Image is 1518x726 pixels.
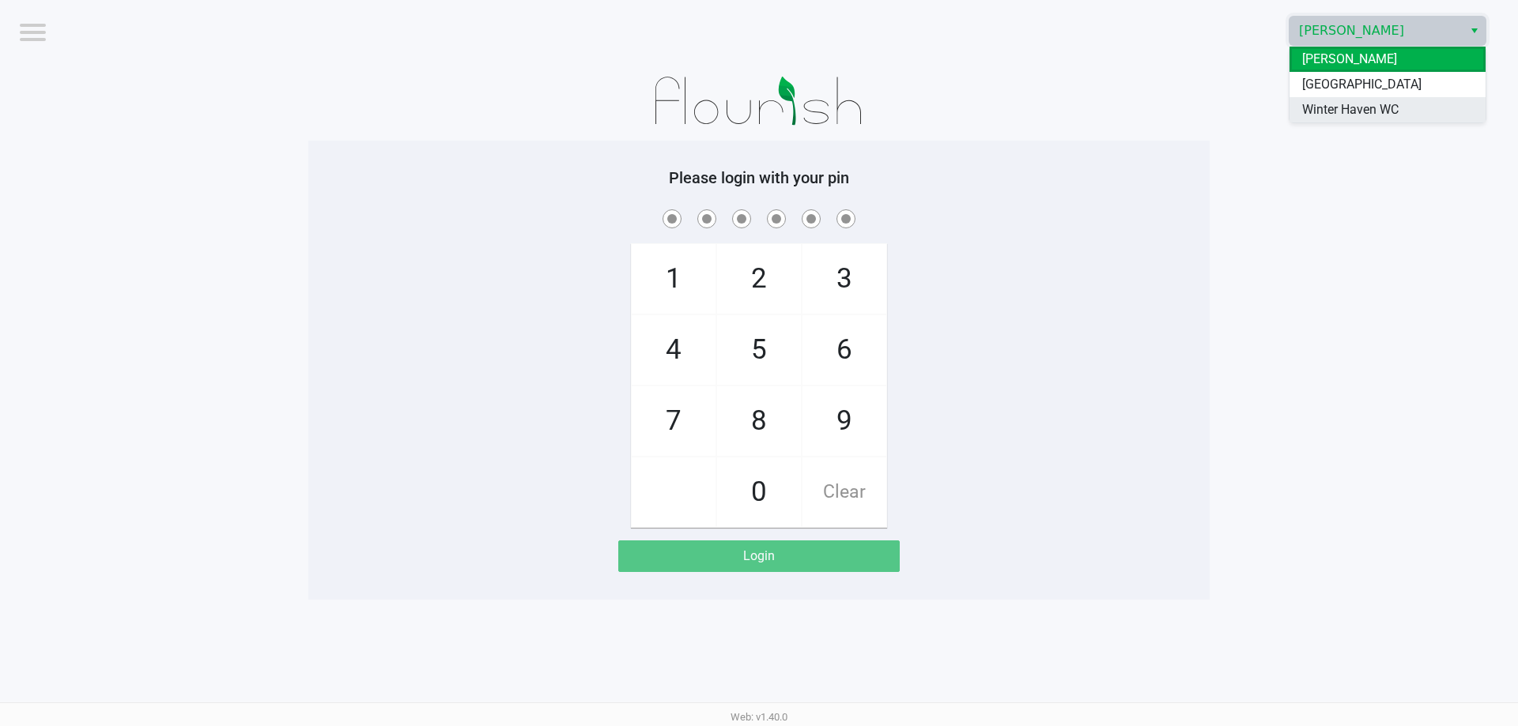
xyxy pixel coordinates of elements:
span: [PERSON_NAME] [1299,21,1453,40]
span: 4 [632,315,716,385]
button: Select [1463,17,1486,45]
span: 2 [717,244,801,314]
span: Winter Haven WC [1302,100,1399,119]
span: 3 [802,244,886,314]
span: 0 [717,457,801,527]
span: 9 [802,386,886,456]
span: Clear [802,457,886,527]
span: [GEOGRAPHIC_DATA] [1302,75,1422,94]
span: 5 [717,315,801,385]
span: Web: v1.40.0 [731,711,787,723]
span: 8 [717,386,801,456]
span: [PERSON_NAME] [1302,50,1397,69]
span: 6 [802,315,886,385]
h5: Please login with your pin [320,168,1198,187]
span: 1 [632,244,716,314]
span: 7 [632,386,716,456]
